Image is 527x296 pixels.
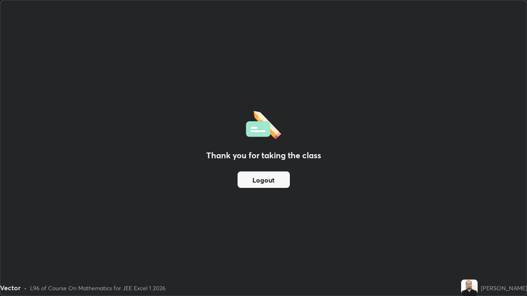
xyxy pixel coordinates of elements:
div: • [24,284,27,292]
div: L96 of Course On Mathematics for JEE Excel 1 2026 [30,284,166,292]
img: offlineFeedback.1438e8b3.svg [246,108,281,139]
img: 83f50dee00534478af7b78a8c624c472.jpg [461,280,478,296]
h2: Thank you for taking the class [206,149,321,162]
div: [PERSON_NAME] [481,284,527,292]
button: Logout [238,171,290,188]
